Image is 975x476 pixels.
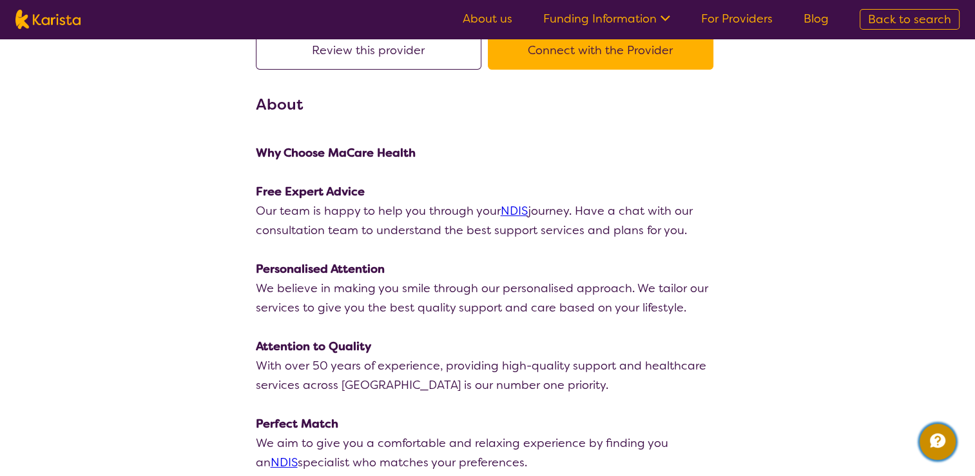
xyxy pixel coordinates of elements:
[256,93,720,116] h3: About
[256,261,385,277] strong: Personalised Attention
[256,31,481,70] button: Review this provider
[256,184,365,199] strong: Free Expert Advice
[256,279,720,317] p: We believe in making you smile through our personalised approach. We tailor our services to give ...
[488,31,713,70] button: Connect with the Provider
[271,455,298,470] a: NDIS
[868,12,951,27] span: Back to search
[256,416,338,431] strong: Perfect Match
[256,145,416,161] strong: Why Choose MaCare Health
[488,43,720,58] a: Connect with the Provider
[256,356,720,395] p: With over 50 years of experience, providing high-quality support and healthcare services across [...
[256,433,720,472] p: We aim to give you a comfortable and relaxing experience by finding you an specialist who matches...
[501,203,528,219] a: NDIS
[804,11,829,26] a: Blog
[15,10,81,29] img: Karista logo
[256,43,488,58] a: Review this provider
[701,11,773,26] a: For Providers
[463,11,512,26] a: About us
[543,11,670,26] a: Funding Information
[256,201,720,240] p: Our team is happy to help you through your journey. Have a chat with our consultation team to und...
[860,9,960,30] a: Back to search
[256,339,371,354] strong: Attention to Quality
[920,424,956,460] button: Channel Menu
